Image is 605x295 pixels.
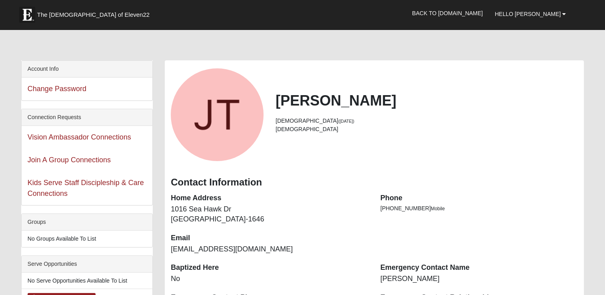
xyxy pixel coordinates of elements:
dt: Phone [380,193,578,203]
a: Back to [DOMAIN_NAME] [406,3,489,23]
h3: Contact Information [171,177,578,188]
a: Change Password [28,85,86,93]
dd: [PERSON_NAME] [380,274,578,284]
li: No Groups Available To List [22,231,152,247]
div: Serve Opportunities [22,256,152,273]
a: Hello [PERSON_NAME] [489,4,572,24]
dt: Home Address [171,193,368,203]
li: [DEMOGRAPHIC_DATA] [276,117,578,125]
span: Mobile [431,206,445,211]
dd: No [171,274,368,284]
img: Eleven22 logo [19,7,35,23]
small: ([DATE]) [338,119,354,124]
li: [PHONE_NUMBER] [380,204,578,213]
h2: [PERSON_NAME] [276,92,578,109]
a: View Fullsize Photo [171,68,264,161]
span: The [DEMOGRAPHIC_DATA] of Eleven22 [37,11,150,19]
li: [DEMOGRAPHIC_DATA] [276,125,578,134]
dd: [EMAIL_ADDRESS][DOMAIN_NAME] [171,244,368,255]
div: Account Info [22,61,152,78]
a: The [DEMOGRAPHIC_DATA] of Eleven22 [15,3,175,23]
dt: Emergency Contact Name [380,263,578,273]
li: No Serve Opportunities Available To List [22,273,152,289]
div: Groups [22,214,152,231]
a: Vision Ambassador Connections [28,133,131,141]
div: Connection Requests [22,109,152,126]
dt: Baptized Here [171,263,368,273]
span: Hello [PERSON_NAME] [495,11,561,17]
dt: Email [171,233,368,243]
a: Join A Group Connections [28,156,111,164]
dd: 1016 Sea Hawk Dr [GEOGRAPHIC_DATA]-1646 [171,204,368,225]
a: Kids Serve Staff Discipleship & Care Connections [28,179,144,197]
